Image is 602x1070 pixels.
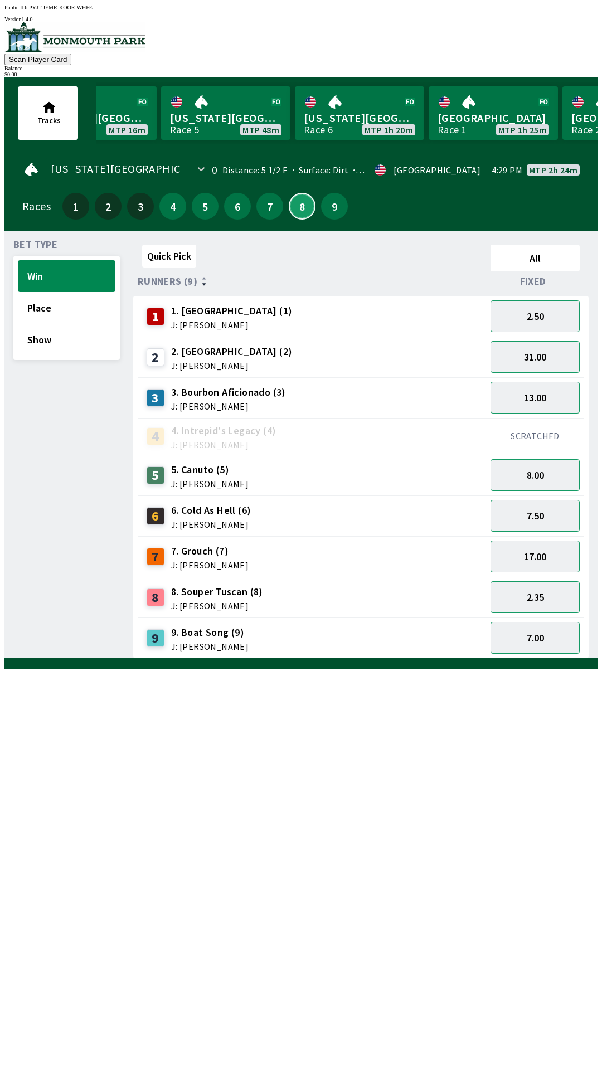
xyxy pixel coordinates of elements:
[162,202,183,210] span: 4
[171,520,251,529] span: J: [PERSON_NAME]
[22,202,51,211] div: Races
[171,585,263,599] span: 8. Souper Tuscan (8)
[147,427,164,445] div: 4
[438,111,549,125] span: [GEOGRAPHIC_DATA]
[147,250,191,262] span: Quick Pick
[4,65,598,71] div: Balance
[524,550,546,563] span: 17.00
[171,304,293,318] span: 1. [GEOGRAPHIC_DATA] (1)
[498,125,547,134] span: MTP 1h 25m
[147,588,164,606] div: 8
[171,463,249,477] span: 5. Canuto (5)
[147,389,164,407] div: 3
[161,86,290,140] a: [US_STATE][GEOGRAPHIC_DATA]Race 5MTP 48m
[18,86,78,140] button: Tracks
[147,308,164,325] div: 1
[62,193,89,220] button: 1
[527,509,544,522] span: 7.50
[147,629,164,647] div: 9
[491,541,580,572] button: 17.00
[527,469,544,481] span: 8.00
[289,193,315,220] button: 8
[171,385,286,400] span: 3. Bourbon Aficionado (3)
[171,479,249,488] span: J: [PERSON_NAME]
[171,544,249,558] span: 7. Grouch (7)
[321,193,348,220] button: 9
[529,166,577,174] span: MTP 2h 24m
[242,125,279,134] span: MTP 48m
[4,22,145,52] img: venue logo
[65,202,86,210] span: 1
[171,424,276,438] span: 4. Intrepid's Legacy (4)
[171,320,293,329] span: J: [PERSON_NAME]
[224,193,251,220] button: 6
[524,351,546,363] span: 31.00
[304,111,415,125] span: [US_STATE][GEOGRAPHIC_DATA]
[13,240,57,249] span: Bet Type
[491,459,580,491] button: 8.00
[195,202,216,210] span: 5
[4,71,598,77] div: $ 0.00
[491,300,580,332] button: 2.50
[491,581,580,613] button: 2.35
[256,193,283,220] button: 7
[227,202,248,210] span: 6
[170,125,199,134] div: Race 5
[524,391,546,404] span: 13.00
[491,500,580,532] button: 7.50
[438,125,467,134] div: Race 1
[159,193,186,220] button: 4
[4,16,598,22] div: Version 1.4.0
[29,4,93,11] span: PYJT-JEMR-KOOR-WHFE
[18,260,115,292] button: Win
[492,166,522,174] span: 4:29 PM
[571,125,600,134] div: Race 2
[527,310,544,323] span: 2.50
[304,125,333,134] div: Race 6
[147,348,164,366] div: 2
[171,561,249,570] span: J: [PERSON_NAME]
[491,245,580,271] button: All
[222,164,288,176] span: Distance: 5 1/2 F
[520,277,546,286] span: Fixed
[51,164,217,173] span: [US_STATE][GEOGRAPHIC_DATA]
[259,202,280,210] span: 7
[171,503,251,518] span: 6. Cold As Hell (6)
[4,4,598,11] div: Public ID:
[491,382,580,414] button: 13.00
[171,642,249,651] span: J: [PERSON_NAME]
[37,115,61,125] span: Tracks
[147,548,164,566] div: 7
[171,361,293,370] span: J: [PERSON_NAME]
[27,301,106,314] span: Place
[394,166,480,174] div: [GEOGRAPHIC_DATA]
[491,622,580,654] button: 7.00
[27,333,106,346] span: Show
[429,86,558,140] a: [GEOGRAPHIC_DATA]Race 1MTP 1h 25m
[348,164,445,176] span: Track Condition: Fast
[171,344,293,359] span: 2. [GEOGRAPHIC_DATA] (2)
[4,53,71,65] button: Scan Player Card
[147,466,164,484] div: 5
[212,166,217,174] div: 0
[192,193,219,220] button: 5
[127,193,154,220] button: 3
[365,125,413,134] span: MTP 1h 20m
[138,277,197,286] span: Runners (9)
[491,430,580,441] div: SCRATCHED
[130,202,151,210] span: 3
[18,292,115,324] button: Place
[171,440,276,449] span: J: [PERSON_NAME]
[295,86,424,140] a: [US_STATE][GEOGRAPHIC_DATA]Race 6MTP 1h 20m
[170,111,281,125] span: [US_STATE][GEOGRAPHIC_DATA]
[109,125,145,134] span: MTP 16m
[496,252,575,265] span: All
[171,402,286,411] span: J: [PERSON_NAME]
[95,193,122,220] button: 2
[27,270,106,283] span: Win
[147,507,164,525] div: 6
[324,202,345,210] span: 9
[18,324,115,356] button: Show
[527,591,544,604] span: 2.35
[142,245,196,267] button: Quick Pick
